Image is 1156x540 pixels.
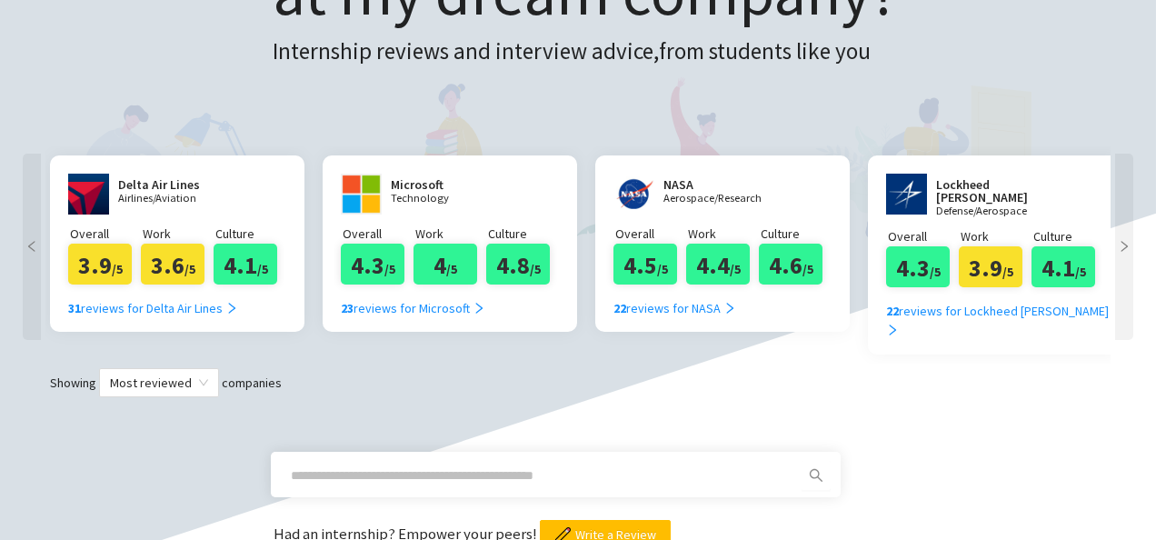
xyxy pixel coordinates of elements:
p: Aerospace/Research [663,193,772,205]
span: /5 [802,261,813,277]
p: Overall [343,224,414,244]
img: www.lockheedmartin.com [886,174,927,215]
div: 3.6 [141,244,204,285]
h2: Lockheed [PERSON_NAME] [936,178,1072,204]
div: 4.1 [214,244,277,285]
span: /5 [1075,264,1086,280]
div: 4.3 [341,244,404,285]
p: Culture [215,224,286,244]
h3: Internship reviews and interview advice, from students like you [273,34,898,70]
p: Overall [615,224,686,244]
h2: Microsoft [391,178,500,191]
div: reviews for NASA [613,298,736,318]
span: right [225,302,238,315]
span: Most reviewed [110,369,208,396]
button: search [802,461,831,490]
div: reviews for Delta Air Lines [68,298,238,318]
p: Work [415,224,486,244]
a: 22reviews for NASA right [613,285,736,318]
span: search [802,468,830,483]
p: Work [688,224,759,244]
p: Work [961,226,1031,246]
p: Overall [70,224,141,244]
span: /5 [184,261,195,277]
div: reviews for Lockheed [PERSON_NAME] [886,301,1118,341]
a: 23reviews for Microsoft right [341,285,485,318]
a: 22reviews for Lockheed [PERSON_NAME] right [886,287,1118,341]
p: Work [143,224,214,244]
h2: Delta Air Lines [118,178,227,191]
span: right [886,324,899,336]
p: Overall [888,226,959,246]
p: Airlines/Aviation [118,193,227,205]
div: reviews for Microsoft [341,298,485,318]
span: /5 [730,261,741,277]
b: 23 [341,300,354,316]
span: /5 [657,261,668,277]
h2: NASA [663,178,772,191]
a: 31reviews for Delta Air Lines right [68,285,238,318]
span: right [1115,240,1133,253]
span: /5 [530,261,541,277]
img: nasa.gov [613,174,654,215]
div: 4.4 [686,244,750,285]
b: 31 [68,300,81,316]
span: right [473,302,485,315]
div: 4.3 [886,246,950,287]
p: Technology [391,193,500,205]
div: 4.6 [759,244,822,285]
span: /5 [384,261,395,277]
b: 22 [613,300,626,316]
div: 3.9 [959,246,1022,287]
div: Showing companies [18,368,1138,397]
span: right [723,302,736,315]
div: 3.9 [68,244,132,285]
span: /5 [1002,264,1013,280]
p: Culture [761,224,832,244]
div: 4 [414,244,477,285]
div: 4.8 [486,244,550,285]
div: 4.5 [613,244,677,285]
div: 4.1 [1031,246,1095,287]
span: /5 [257,261,268,277]
span: /5 [930,264,941,280]
b: 22 [886,303,899,319]
p: Culture [1033,226,1104,246]
span: /5 [112,261,123,277]
span: /5 [446,261,457,277]
p: Defense/Aerospace [936,205,1072,217]
p: Culture [488,224,559,244]
img: www.microsoft.com [341,174,382,215]
span: left [23,240,41,253]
